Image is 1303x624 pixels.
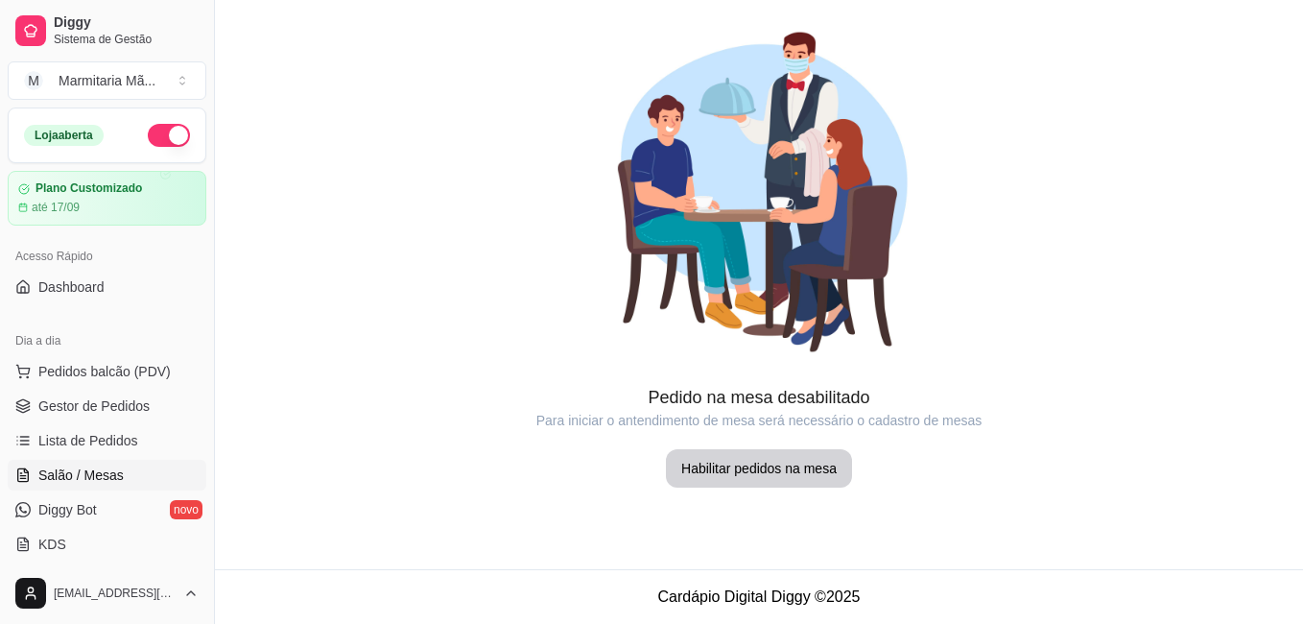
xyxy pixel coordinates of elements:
[54,14,199,32] span: Diggy
[8,529,206,560] a: KDS
[8,241,206,272] div: Acesso Rápido
[8,61,206,100] button: Select a team
[8,8,206,54] a: DiggySistema de Gestão
[8,425,206,456] a: Lista de Pedidos
[8,494,206,525] a: Diggy Botnovo
[38,466,124,485] span: Salão / Mesas
[38,277,105,297] span: Dashboard
[38,396,150,416] span: Gestor de Pedidos
[38,535,66,554] span: KDS
[8,272,206,302] a: Dashboard
[8,356,206,387] button: Pedidos balcão (PDV)
[215,384,1303,411] article: Pedido na mesa desabilitado
[8,171,206,226] a: Plano Customizadoaté 17/09
[148,124,190,147] button: Alterar Status
[8,460,206,491] a: Salão / Mesas
[666,449,852,488] button: Habilitar pedidos na mesa
[24,71,43,90] span: M
[32,200,80,215] article: até 17/09
[38,431,138,450] span: Lista de Pedidos
[59,71,155,90] div: Marmitaria Mã ...
[8,570,206,616] button: [EMAIL_ADDRESS][DOMAIN_NAME]
[38,500,97,519] span: Diggy Bot
[36,181,142,196] article: Plano Customizado
[24,125,104,146] div: Loja aberta
[215,411,1303,430] article: Para iniciar o antendimento de mesa será necessário o cadastro de mesas
[38,362,171,381] span: Pedidos balcão (PDV)
[215,569,1303,624] footer: Cardápio Digital Diggy © 2025
[54,586,176,601] span: [EMAIL_ADDRESS][DOMAIN_NAME]
[8,391,206,421] a: Gestor de Pedidos
[8,325,206,356] div: Dia a dia
[54,32,199,47] span: Sistema de Gestão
